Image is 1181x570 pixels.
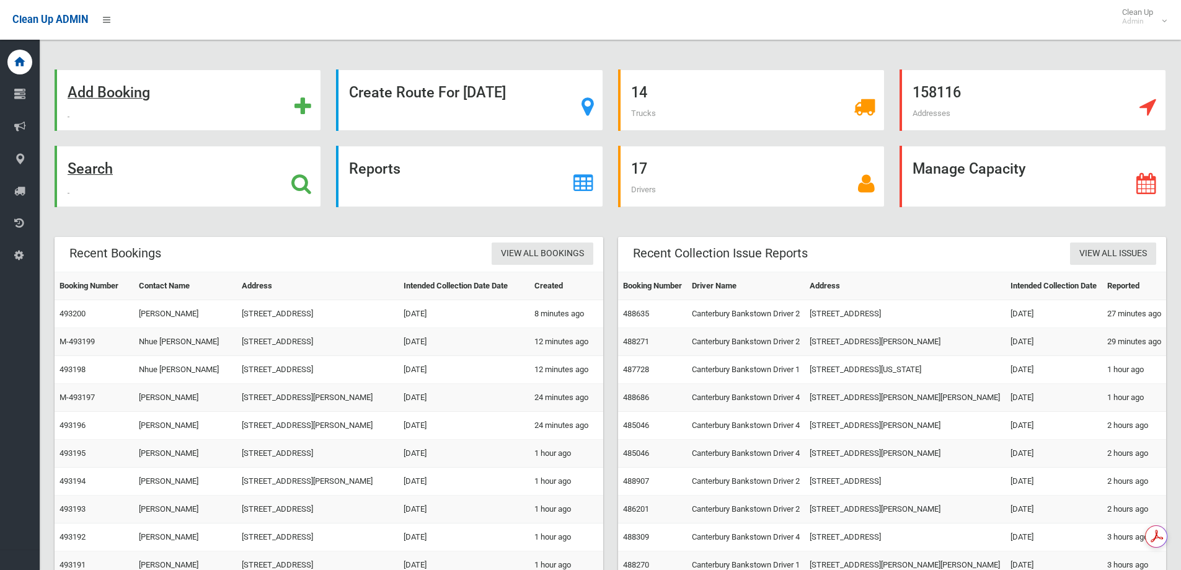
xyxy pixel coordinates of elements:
td: [DATE] [1006,356,1102,384]
a: 17 Drivers [618,146,885,207]
td: [DATE] [399,356,529,384]
td: [STREET_ADDRESS][US_STATE] [805,356,1006,384]
strong: 14 [631,84,647,101]
strong: Add Booking [68,84,150,101]
a: 488270 [623,560,649,569]
th: Intended Collection Date [1006,272,1102,300]
td: [DATE] [399,328,529,356]
td: 1 hour ago [529,468,603,496]
td: [STREET_ADDRESS][PERSON_NAME] [805,496,1006,523]
span: Trucks [631,109,656,118]
strong: 17 [631,160,647,177]
a: 488907 [623,476,649,486]
th: Booking Number [618,272,687,300]
td: [STREET_ADDRESS][PERSON_NAME] [237,412,399,440]
td: [DATE] [399,496,529,523]
td: [PERSON_NAME] [134,384,237,412]
th: Created [529,272,603,300]
header: Recent Bookings [55,241,176,265]
td: 29 minutes ago [1102,328,1166,356]
td: [DATE] [399,412,529,440]
td: [STREET_ADDRESS][PERSON_NAME] [805,440,1006,468]
a: View All Bookings [492,243,593,265]
th: Booking Number [55,272,134,300]
td: [STREET_ADDRESS] [237,440,399,468]
td: 1 hour ago [529,523,603,551]
td: [STREET_ADDRESS] [237,496,399,523]
th: Driver Name [687,272,805,300]
a: View All Issues [1070,243,1156,265]
td: Canterbury Bankstown Driver 4 [687,384,805,412]
td: 2 hours ago [1102,412,1166,440]
a: Search [55,146,321,207]
td: Canterbury Bankstown Driver 2 [687,468,805,496]
th: Address [237,272,399,300]
td: 2 hours ago [1102,440,1166,468]
a: 493198 [60,365,86,374]
a: Reports [336,146,603,207]
span: Addresses [913,109,950,118]
a: 485046 [623,421,649,430]
a: 486201 [623,504,649,514]
a: 14 Trucks [618,69,885,131]
td: Canterbury Bankstown Driver 2 [687,496,805,523]
td: [PERSON_NAME] [134,300,237,328]
td: Canterbury Bankstown Driver 4 [687,523,805,551]
td: [DATE] [399,300,529,328]
span: Clean Up [1116,7,1166,26]
td: [DATE] [399,384,529,412]
td: [DATE] [1006,412,1102,440]
td: 12 minutes ago [529,328,603,356]
a: Manage Capacity [900,146,1166,207]
td: [DATE] [399,440,529,468]
td: Canterbury Bankstown Driver 1 [687,356,805,384]
a: 493195 [60,448,86,458]
td: Canterbury Bankstown Driver 4 [687,412,805,440]
td: 1 hour ago [529,496,603,523]
td: [DATE] [1006,523,1102,551]
td: 24 minutes ago [529,412,603,440]
td: [PERSON_NAME] [134,412,237,440]
a: M-493199 [60,337,95,346]
a: 488686 [623,393,649,402]
td: Nhue [PERSON_NAME] [134,328,237,356]
td: [DATE] [1006,328,1102,356]
a: 487728 [623,365,649,374]
td: [STREET_ADDRESS] [805,300,1006,328]
td: [DATE] [1006,440,1102,468]
a: 493192 [60,532,86,541]
a: 488635 [623,309,649,318]
td: [DATE] [1006,300,1102,328]
td: [PERSON_NAME] [134,440,237,468]
th: Address [805,272,1006,300]
strong: Reports [349,160,400,177]
td: Nhue [PERSON_NAME] [134,356,237,384]
td: [STREET_ADDRESS] [237,328,399,356]
a: Add Booking [55,69,321,131]
small: Admin [1122,17,1153,26]
td: 12 minutes ago [529,356,603,384]
a: 493200 [60,309,86,318]
td: 2 hours ago [1102,496,1166,523]
td: [STREET_ADDRESS][PERSON_NAME] [237,468,399,496]
td: [STREET_ADDRESS] [237,300,399,328]
a: 493193 [60,504,86,514]
td: 1 hour ago [1102,384,1166,412]
td: [DATE] [399,468,529,496]
a: 493191 [60,560,86,569]
td: 27 minutes ago [1102,300,1166,328]
td: 3 hours ago [1102,523,1166,551]
td: [STREET_ADDRESS][PERSON_NAME] [805,412,1006,440]
td: [DATE] [1006,468,1102,496]
td: [DATE] [1006,496,1102,523]
a: 493194 [60,476,86,486]
th: Reported [1102,272,1166,300]
th: Intended Collection Date Date [399,272,529,300]
td: [STREET_ADDRESS] [805,468,1006,496]
td: 24 minutes ago [529,384,603,412]
a: 488271 [623,337,649,346]
a: Create Route For [DATE] [336,69,603,131]
strong: Create Route For [DATE] [349,84,506,101]
td: Canterbury Bankstown Driver 4 [687,440,805,468]
td: [STREET_ADDRESS] [805,523,1006,551]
